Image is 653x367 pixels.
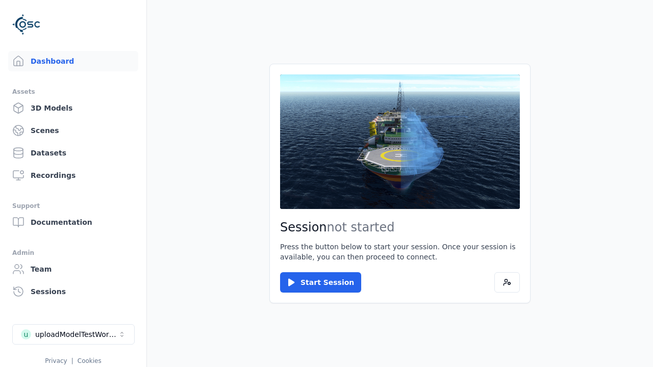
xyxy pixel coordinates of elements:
a: Privacy [45,357,67,364]
a: 3D Models [8,98,138,118]
div: Assets [12,86,134,98]
a: Documentation [8,212,138,232]
button: Select a workspace [12,324,135,345]
a: Sessions [8,281,138,302]
a: Scenes [8,120,138,141]
div: u [21,329,31,339]
button: Start Session [280,272,361,293]
img: Logo [12,10,41,39]
div: Admin [12,247,134,259]
a: Team [8,259,138,279]
a: Recordings [8,165,138,186]
span: not started [327,220,395,234]
h2: Session [280,219,520,235]
span: | [71,357,73,364]
a: Datasets [8,143,138,163]
a: Dashboard [8,51,138,71]
div: uploadModelTestWorkspace [35,329,118,339]
a: Cookies [78,357,102,364]
div: Support [12,200,134,212]
p: Press the button below to start your session. Once your session is available, you can then procee... [280,242,520,262]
